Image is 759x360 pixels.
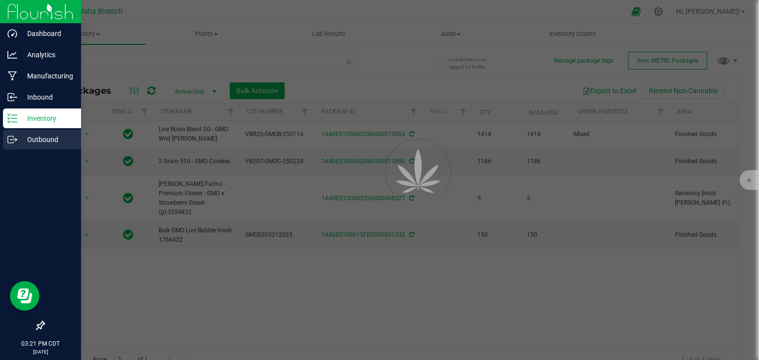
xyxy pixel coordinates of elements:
[7,113,17,123] inline-svg: Inventory
[7,29,17,38] inline-svg: Dashboard
[7,50,17,60] inline-svg: Analytics
[10,281,40,311] iframe: Resource center
[4,348,77,356] p: [DATE]
[7,92,17,102] inline-svg: Inbound
[17,28,77,39] p: Dashboard
[4,339,77,348] p: 03:21 PM CDT
[17,134,77,145] p: Outbound
[17,70,77,82] p: Manufacturing
[17,112,77,124] p: Inventory
[17,91,77,103] p: Inbound
[7,135,17,144] inline-svg: Outbound
[17,49,77,61] p: Analytics
[7,71,17,81] inline-svg: Manufacturing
